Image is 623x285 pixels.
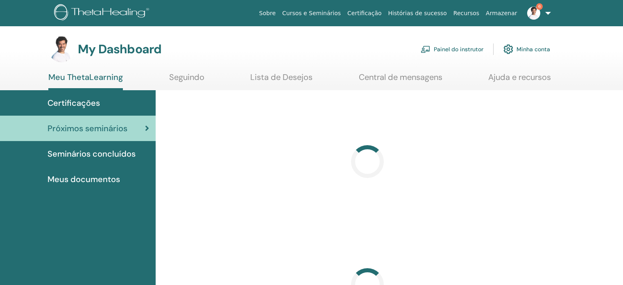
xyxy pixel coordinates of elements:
[421,46,430,53] img: chalkboard-teacher.svg
[48,122,127,135] span: Próximos seminários
[527,7,540,20] img: default.jpg
[421,40,483,58] a: Painel do instrutor
[450,6,483,21] a: Recursos
[483,6,520,21] a: Armazenar
[385,6,450,21] a: Histórias de sucesso
[48,148,136,160] span: Seminários concluídos
[503,40,550,58] a: Minha conta
[279,6,344,21] a: Cursos e Seminários
[250,72,313,88] a: Lista de Desejos
[488,72,551,88] a: Ajuda e recursos
[48,72,123,90] a: Meu ThetaLearning
[54,4,152,23] img: logo.png
[48,97,100,109] span: Certificações
[503,42,513,56] img: cog.svg
[78,42,161,57] h3: My Dashboard
[359,72,442,88] a: Central de mensagens
[256,6,279,21] a: Sobre
[48,173,120,185] span: Meus documentos
[169,72,204,88] a: Seguindo
[48,36,75,62] img: default.jpg
[536,3,543,10] span: 6
[344,6,385,21] a: Certificação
